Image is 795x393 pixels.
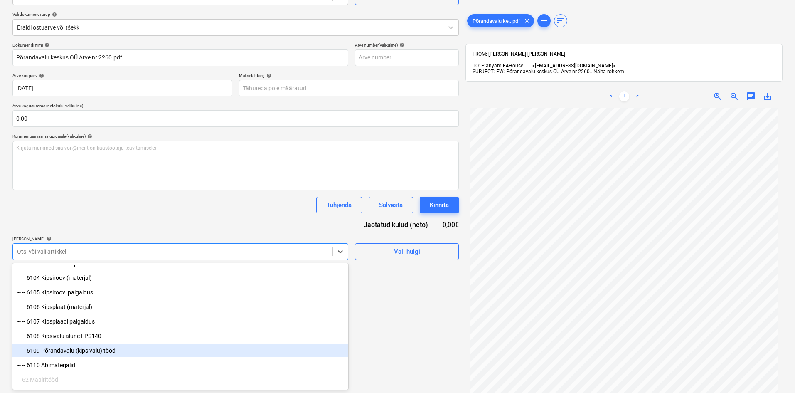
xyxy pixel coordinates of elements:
[12,103,459,110] p: Arve kogusumma (netokulu, valikuline)
[12,42,348,48] div: Dokumendi nimi
[379,200,403,210] div: Salvesta
[473,69,590,74] span: SUBJECT: FW: Põrandavalu keskus OÜ Arve nr 2260
[539,16,549,26] span: add
[394,246,420,257] div: Vali hulgi
[441,220,459,230] div: 0,00€
[12,358,348,372] div: -- -- 6110 Abimaterjalid
[522,16,532,26] span: clear
[265,73,271,78] span: help
[12,49,348,66] input: Dokumendi nimi
[45,236,52,241] span: help
[763,91,773,101] span: save_alt
[50,12,57,17] span: help
[86,134,92,139] span: help
[12,133,459,139] div: Kommentaar raamatupidajale (valikuline)
[43,42,49,47] span: help
[369,197,413,213] button: Salvesta
[12,373,348,386] div: -- 62 Maalritööd
[729,91,739,101] span: zoom_out
[355,42,459,48] div: Arve number (valikuline)
[593,69,624,74] span: Näita rohkem
[12,286,348,299] div: -- -- 6105 Kipsiroovi paigaldus
[12,271,348,284] div: -- -- 6104 Kipsiroov (materjal)
[713,91,723,101] span: zoom_in
[590,69,624,74] span: ...
[12,80,232,96] input: Arve kuupäeva pole määratud.
[420,197,459,213] button: Kinnita
[468,18,525,24] span: Põrandavalu ke...pdf
[316,197,362,213] button: Tühjenda
[12,236,348,242] div: [PERSON_NAME]
[355,243,459,260] button: Vali hulgi
[606,91,616,101] a: Previous page
[12,315,348,328] div: -- -- 6107 Kipsplaadi paigaldus
[351,220,441,230] div: Jaotatud kulud (neto)
[12,300,348,314] div: -- -- 6106 Kipsplaat (materjal)
[12,329,348,343] div: -- -- 6108 Kipsivalu alune EPS140
[619,91,629,101] a: Page 1 is your current page
[556,16,566,26] span: sort
[37,73,44,78] span: help
[12,110,459,127] input: Arve kogusumma (netokulu, valikuline)
[746,91,756,101] span: chat
[355,49,459,66] input: Arve number
[473,51,565,57] span: FROM: [PERSON_NAME] [PERSON_NAME]
[327,200,352,210] div: Tühjenda
[430,200,449,210] div: Kinnita
[239,73,459,78] div: Maksetähtaeg
[467,14,534,27] div: Põrandavalu ke...pdf
[239,80,459,96] input: Tähtaega pole määratud
[12,344,348,357] div: -- -- 6109 Põrandavalu (kipsivalu) tööd
[12,73,232,78] div: Arve kuupäev
[473,63,615,69] span: TO: Planyard E4House <[EMAIL_ADDRESS][DOMAIN_NAME]>
[12,12,459,17] div: Vali dokumendi tüüp
[633,91,642,101] a: Next page
[398,42,404,47] span: help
